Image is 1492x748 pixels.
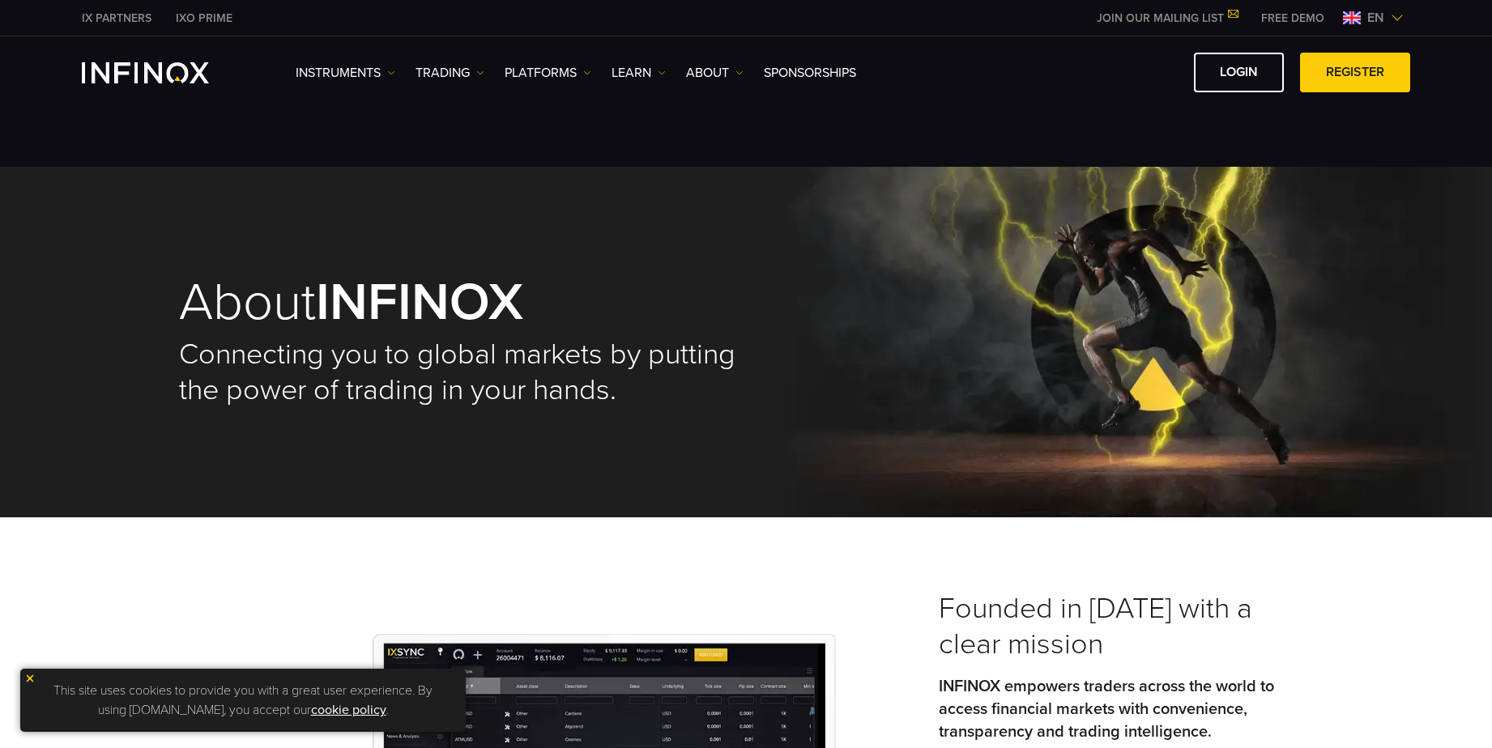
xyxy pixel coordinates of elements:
a: INFINOX Logo [82,62,247,83]
p: INFINOX empowers traders across the world to access financial markets with convenience, transpare... [939,675,1313,743]
a: PLATFORMS [505,63,591,83]
strong: INFINOX [316,270,523,334]
a: TRADING [416,63,484,83]
a: JOIN OUR MAILING LIST [1085,11,1249,25]
h1: About [179,276,746,329]
a: INFINOX [70,10,164,27]
span: en [1361,8,1391,28]
a: SPONSORSHIPS [764,63,856,83]
a: ABOUT [686,63,744,83]
a: Instruments [296,63,395,83]
a: cookie policy [311,702,386,718]
h3: Founded in [DATE] with a clear mission [939,591,1313,662]
a: LOGIN [1194,53,1284,92]
h2: Connecting you to global markets by putting the power of trading in your hands. [179,337,746,408]
a: INFINOX MENU [1249,10,1336,27]
p: This site uses cookies to provide you with a great user experience. By using [DOMAIN_NAME], you a... [28,677,458,724]
img: yellow close icon [24,673,36,684]
a: Learn [612,63,666,83]
a: REGISTER [1300,53,1410,92]
a: INFINOX [164,10,245,27]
